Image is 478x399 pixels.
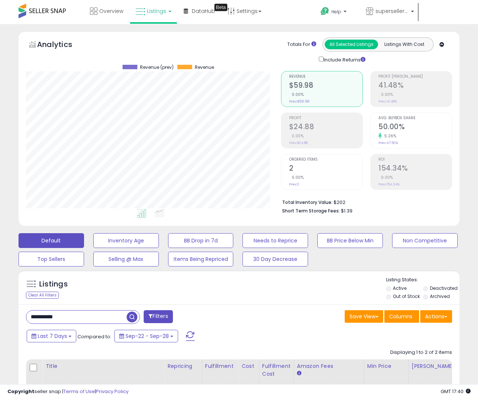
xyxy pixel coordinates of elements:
button: Listings With Cost [378,40,431,49]
span: supersellerusa [375,7,409,15]
a: Privacy Policy [96,388,128,395]
small: 0.00% [378,175,393,180]
h2: $59.98 [289,81,362,91]
button: Sep-22 - Sep-28 [114,330,178,342]
span: Listings [147,7,166,15]
h2: 154.34% [378,164,452,174]
span: Columns [389,313,412,320]
h2: 50.00% [378,123,452,133]
small: 0.00% [289,92,304,97]
button: Inventory Age [93,233,159,248]
div: Min Price [367,362,405,370]
span: 2025-10-8 17:40 GMT [441,388,471,395]
span: ROI [378,158,452,162]
div: seller snap | | [7,388,128,395]
div: Title [46,362,161,370]
button: Top Sellers [19,252,84,266]
span: Ordered Items [289,158,362,162]
button: Needs to Reprice [243,233,308,248]
b: Total Inventory Value: [282,199,332,205]
p: Listing States: [386,276,459,284]
h5: Analytics [37,39,87,51]
div: Displaying 1 to 2 of 2 items [390,349,452,356]
div: Fulfillment [205,362,235,370]
div: Amazon Fees [297,362,361,370]
button: Non Competitive [392,233,458,248]
button: Items Being Repriced [168,252,234,266]
small: Prev: $24.88 [289,141,308,145]
div: Repricing [167,362,199,370]
div: Cost [241,362,256,370]
span: Avg. Buybox Share [378,116,452,120]
button: Filters [144,310,173,323]
small: Prev: 47.50% [378,141,398,145]
li: $202 [282,197,447,206]
div: Fulfillment Cost [262,362,291,378]
span: Overview [99,7,123,15]
button: BB Price Below Min [317,233,383,248]
small: Amazon Fees. [297,370,301,377]
small: Prev: 41.48% [378,99,397,104]
small: 0.00% [289,133,304,139]
label: Active [393,285,407,291]
small: 5.26% [382,133,397,139]
i: Get Help [320,7,330,16]
a: Help [315,1,359,24]
h5: Listings [39,279,68,289]
button: 30 Day Decrease [243,252,308,266]
span: Last 7 Days [38,332,67,340]
small: 0.00% [289,175,304,180]
b: Short Term Storage Fees: [282,208,340,214]
div: Tooltip anchor [214,4,227,11]
h2: $24.88 [289,123,362,133]
strong: Copyright [7,388,34,395]
small: Prev: $59.98 [289,99,309,104]
span: Revenue [195,65,214,70]
button: BB Drop in 7d [168,233,234,248]
button: Columns [384,310,419,323]
label: Deactivated [430,285,458,291]
div: [PERSON_NAME] [412,362,456,370]
small: Prev: 154.34% [378,182,400,187]
button: Last 7 Days [27,330,76,342]
div: Include Returns [313,55,374,64]
span: Profit [PERSON_NAME] [378,75,452,79]
a: Terms of Use [63,388,95,395]
small: 0.00% [378,92,393,97]
button: Selling @ Max [93,252,159,266]
span: Revenue [289,75,362,79]
span: Sep-22 - Sep-28 [126,332,169,340]
div: Clear All Filters [26,292,59,299]
span: Profit [289,116,362,120]
h2: 41.48% [378,81,452,91]
label: Out of Stock [393,293,420,299]
button: Actions [420,310,452,323]
span: DataHub [192,7,215,15]
small: Prev: 2 [289,182,299,187]
span: Help [331,9,341,15]
div: Totals For [287,41,316,48]
h2: 2 [289,164,362,174]
span: Revenue (prev) [140,65,174,70]
button: Default [19,233,84,248]
button: All Selected Listings [325,40,378,49]
label: Archived [430,293,450,299]
button: Save View [345,310,383,323]
span: $1.39 [341,207,352,214]
span: Compared to: [77,333,111,340]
